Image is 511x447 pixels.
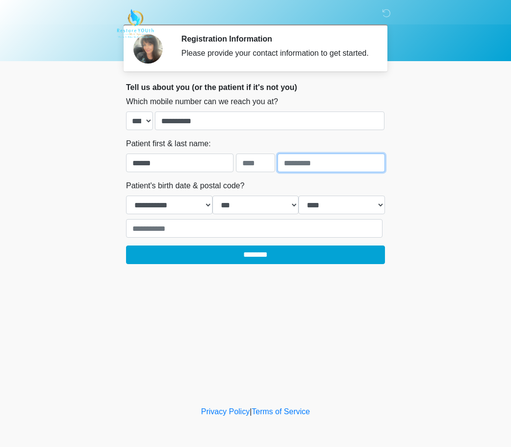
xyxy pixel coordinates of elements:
[250,407,252,416] a: |
[126,83,385,92] h2: Tell us about you (or the patient if it's not you)
[126,180,244,192] label: Patient's birth date & postal code?
[133,34,163,64] img: Agent Avatar
[126,138,211,150] label: Patient first & last name:
[252,407,310,416] a: Terms of Service
[126,96,278,108] label: Which mobile number can we reach you at?
[201,407,250,416] a: Privacy Policy
[181,47,370,59] div: Please provide your contact information to get started.
[116,7,154,40] img: Restore YOUth Med Spa Logo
